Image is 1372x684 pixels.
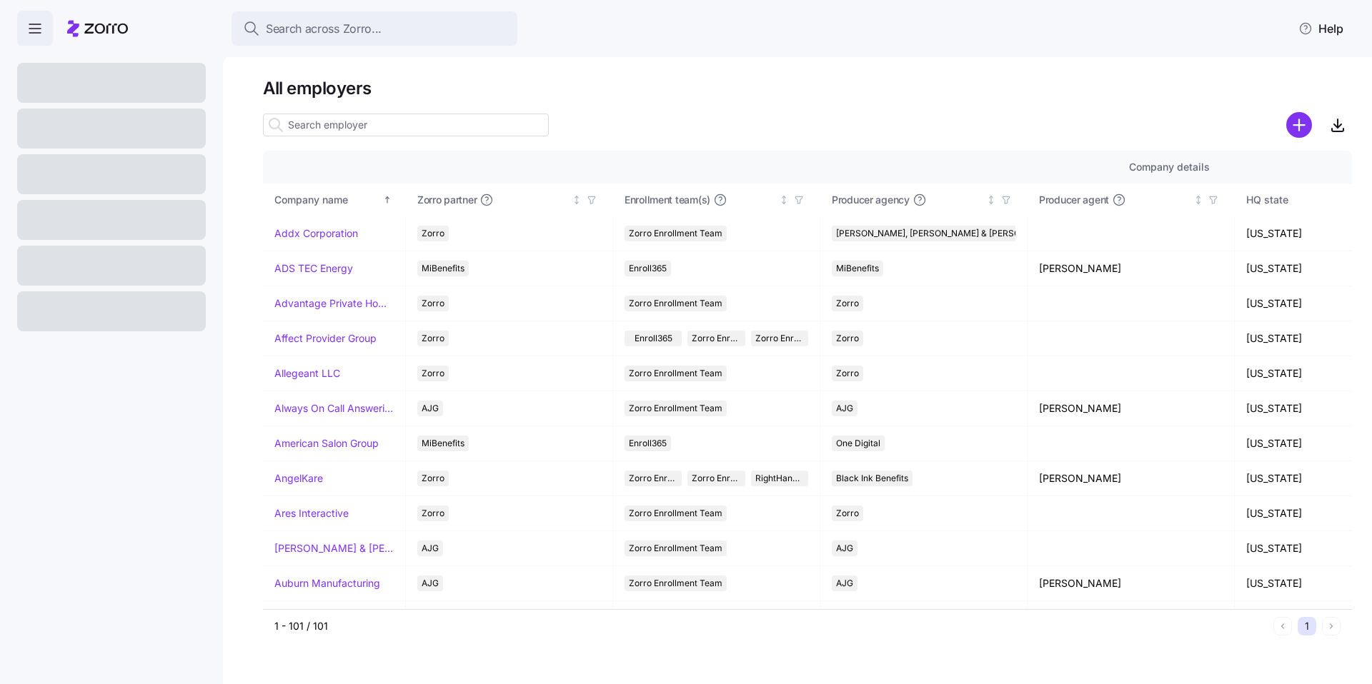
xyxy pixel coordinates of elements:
div: 1 - 101 / 101 [274,619,1268,633]
th: Zorro partnerNot sorted [406,183,613,216]
span: MiBenefits [836,261,879,276]
span: AJG [422,540,439,556]
span: Zorro Enrollment Experts [692,471,740,486]
span: MiBenefits [422,436,464,451]
div: Not sorted [986,195,996,205]
a: Allegeant LLC [274,366,340,381]
span: Enrollment team(s) [625,193,710,207]
div: Sorted ascending [382,195,392,205]
span: Zorro Enrollment Team [629,296,722,311]
span: Enroll365 [629,436,667,451]
a: Affect Provider Group [274,331,377,346]
span: AJG [836,401,853,416]
a: Always On Call Answering Service [274,401,394,416]
span: RightHandMan Financial [755,471,804,486]
td: [PERSON_NAME] [1028,251,1235,286]
button: Help [1287,14,1355,43]
span: Zorro partner [417,193,477,207]
span: [PERSON_NAME], [PERSON_NAME] & [PERSON_NAME] [836,226,1058,241]
span: Producer agent [1039,193,1109,207]
span: One Digital [836,436,880,451]
th: Producer agencyNot sorted [820,183,1028,216]
span: Zorro [422,366,444,381]
span: AJG [836,575,853,591]
span: Zorro [422,296,444,311]
svg: add icon [1286,112,1312,138]
span: Zorro [836,366,859,381]
span: Search across Zorro... [266,20,382,38]
td: [PERSON_NAME] [1028,461,1235,496]
span: Zorro Enrollment Team [629,401,722,416]
span: Zorro Enrollment Team [629,575,722,591]
span: Zorro Enrollment Team [629,366,722,381]
td: [PERSON_NAME] [1028,566,1235,601]
span: Black Ink Benefits [836,471,908,486]
span: Zorro Enrollment Team [629,506,722,521]
td: [PERSON_NAME] [1028,391,1235,426]
div: Not sorted [779,195,789,205]
div: Not sorted [572,195,582,205]
h1: All employers [263,77,1352,99]
div: Not sorted [1193,195,1203,205]
a: Addx Corporation [274,226,358,241]
span: Zorro [422,506,444,521]
th: Producer agentNot sorted [1028,183,1235,216]
a: Advantage Private Home Care [274,296,394,311]
span: Enroll365 [635,331,672,346]
button: Next page [1322,617,1341,635]
a: Auburn Manufacturing [274,576,380,590]
a: ADS TEC Energy [274,261,353,276]
span: AJG [422,575,439,591]
span: Zorro Enrollment Experts [755,331,804,346]
a: [PERSON_NAME] & [PERSON_NAME]'s [274,541,394,555]
div: Company name [274,192,380,208]
span: Zorro [422,226,444,241]
a: American Salon Group [274,436,379,451]
button: 1 [1298,617,1316,635]
span: Zorro Enrollment Team [692,331,740,346]
span: MiBenefits [422,261,464,276]
span: AJG [422,401,439,416]
span: Zorro Enrollment Team [629,226,722,241]
th: Company nameSorted ascending [263,183,406,216]
span: Zorro [836,296,859,311]
input: Search employer [263,114,549,136]
span: Zorro [422,331,444,346]
button: Search across Zorro... [232,11,517,46]
span: Zorro Enrollment Team [629,471,677,486]
a: AngelKare [274,471,323,486]
span: Zorro [422,471,444,486]
span: AJG [836,540,853,556]
span: Producer agency [832,193,910,207]
button: Previous page [1273,617,1292,635]
span: Zorro [836,331,859,346]
span: Enroll365 [629,261,667,276]
th: Enrollment team(s)Not sorted [613,183,820,216]
a: Ares Interactive [274,506,349,520]
span: Help [1298,20,1343,37]
span: Zorro [836,506,859,521]
span: Zorro Enrollment Team [629,540,722,556]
